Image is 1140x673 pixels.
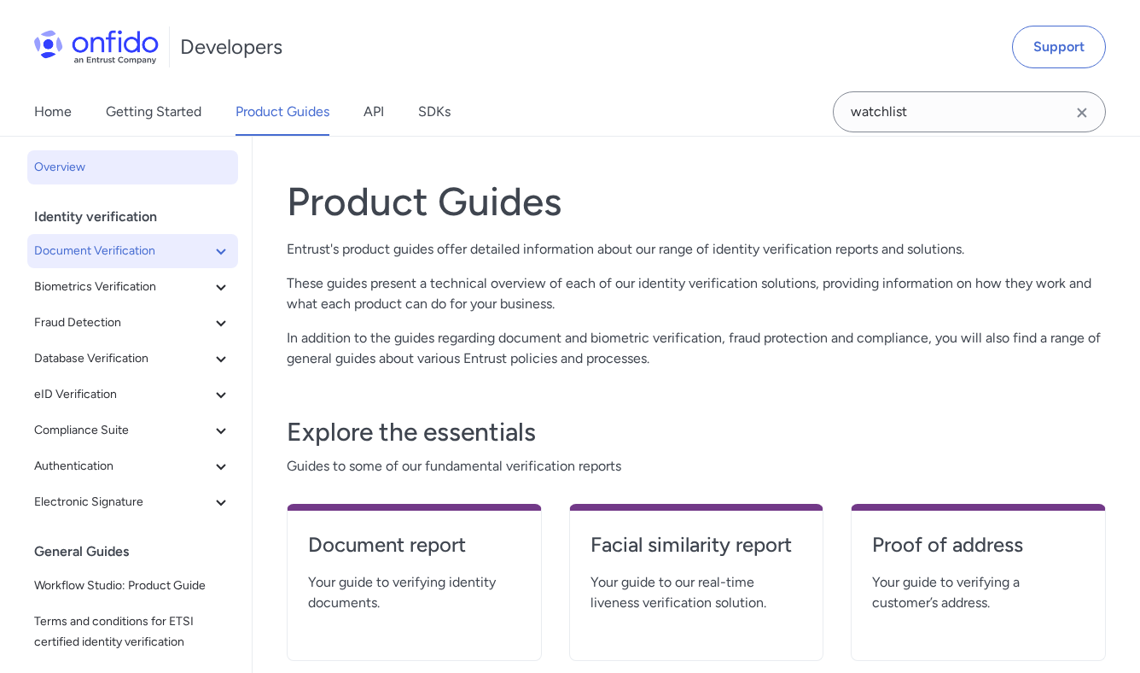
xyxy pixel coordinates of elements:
[872,531,1085,559] h4: Proof of address
[364,88,384,136] a: API
[180,33,282,61] h1: Developers
[27,270,238,304] button: Biometrics Verification
[27,306,238,340] button: Fraud Detection
[34,277,211,297] span: Biometrics Verification
[418,88,451,136] a: SDKs
[34,241,211,261] span: Document Verification
[308,572,521,613] span: Your guide to verifying identity documents.
[34,88,72,136] a: Home
[27,413,238,448] button: Compliance Suite
[236,88,329,136] a: Product Guides
[308,531,521,559] h4: Document report
[590,572,803,613] span: Your guide to our real-time liveness verification solution.
[27,485,238,519] button: Electronic Signature
[287,239,1106,260] p: Entrust's product guides offer detailed information about our range of identity verification repo...
[287,178,1106,225] h1: Product Guides
[34,384,211,405] span: eID Verification
[1072,102,1092,123] svg: Clear search field button
[308,531,521,572] a: Document report
[1012,26,1106,68] a: Support
[34,492,211,512] span: Electronic Signature
[34,313,211,333] span: Fraud Detection
[872,531,1085,572] a: Proof of address
[872,572,1085,613] span: Your guide to verifying a customer’s address.
[34,456,211,477] span: Authentication
[27,234,238,268] button: Document Verification
[27,150,238,184] a: Overview
[287,273,1106,314] p: These guides present a technical overview of each of our identity verification solutions, providi...
[27,605,238,659] a: Terms and conditions for ETSI certified identity verification
[34,576,231,596] span: Workflow Studio: Product Guide
[34,535,245,569] div: General Guides
[34,200,245,234] div: Identity verification
[287,415,1106,449] h3: Explore the essentials
[27,342,238,376] button: Database Verification
[833,91,1106,132] input: Onfido search input field
[106,88,201,136] a: Getting Started
[27,377,238,412] button: eID Verification
[34,348,211,369] span: Database Verification
[287,328,1106,369] p: In addition to the guides regarding document and biometric verification, fraud protection and com...
[27,449,238,483] button: Authentication
[27,569,238,603] a: Workflow Studio: Product Guide
[34,157,231,178] span: Overview
[34,420,211,441] span: Compliance Suite
[34,612,231,653] span: Terms and conditions for ETSI certified identity verification
[590,531,803,559] h4: Facial similarity report
[34,30,159,64] img: Onfido Logo
[287,456,1106,477] span: Guides to some of our fundamental verification reports
[590,531,803,572] a: Facial similarity report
